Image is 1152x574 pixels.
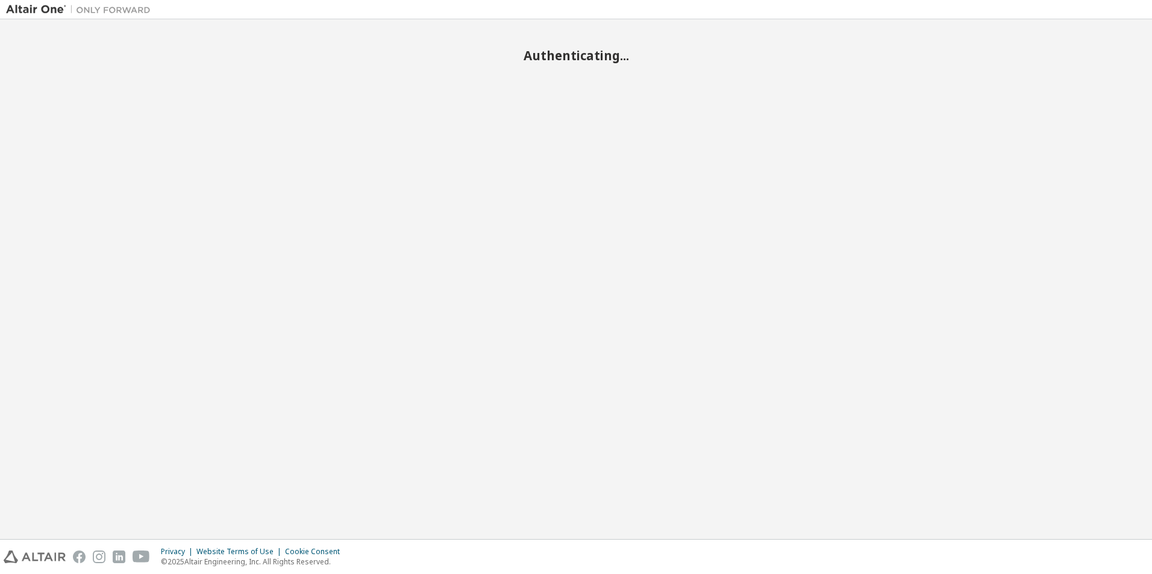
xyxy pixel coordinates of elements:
[196,547,285,557] div: Website Terms of Use
[285,547,347,557] div: Cookie Consent
[73,551,86,563] img: facebook.svg
[4,551,66,563] img: altair_logo.svg
[161,557,347,567] p: © 2025 Altair Engineering, Inc. All Rights Reserved.
[161,547,196,557] div: Privacy
[133,551,150,563] img: youtube.svg
[6,4,157,16] img: Altair One
[6,48,1146,63] h2: Authenticating...
[113,551,125,563] img: linkedin.svg
[93,551,105,563] img: instagram.svg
